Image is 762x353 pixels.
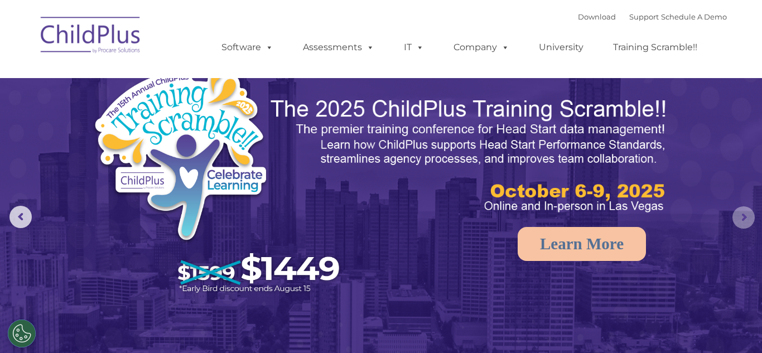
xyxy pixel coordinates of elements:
[578,12,727,21] font: |
[528,36,595,59] a: University
[155,74,189,82] span: Last name
[442,36,520,59] a: Company
[518,227,646,261] a: Learn More
[629,12,659,21] a: Support
[155,119,202,128] span: Phone number
[578,12,616,21] a: Download
[292,36,385,59] a: Assessments
[210,36,284,59] a: Software
[8,320,36,347] button: Cookies Settings
[661,12,727,21] a: Schedule A Demo
[602,36,708,59] a: Training Scramble!!
[393,36,435,59] a: IT
[35,9,147,65] img: ChildPlus by Procare Solutions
